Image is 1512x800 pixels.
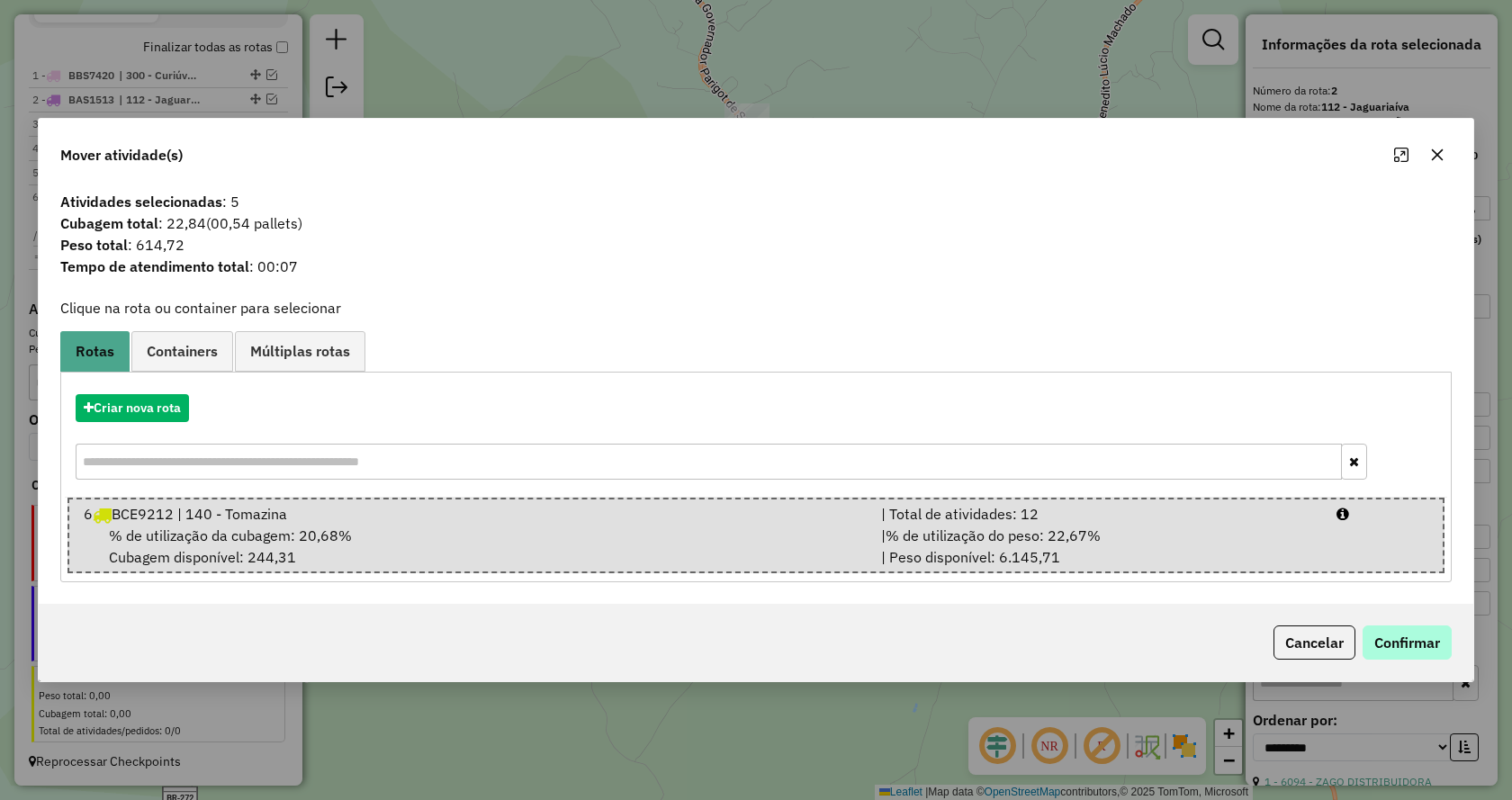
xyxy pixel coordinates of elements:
[49,234,1462,256] span: : 614,72
[73,503,870,525] div: 6 BCE9212 | 140 - Tomazina
[1363,625,1452,660] button: Confirmar
[60,297,341,319] label: Clique na rota ou container para selecionar
[870,525,1326,568] div: | | Peso disponível: 6.145,71
[76,344,114,358] span: Rotas
[49,191,1462,212] span: : 5
[870,503,1326,525] div: | Total de atividades: 12
[147,344,218,358] span: Containers
[109,526,352,544] span: % de utilização da cubagem: 20,68%
[1273,625,1355,660] button: Cancelar
[1336,507,1349,521] i: Porcentagens após mover as atividades: Cubagem: 28,09% Peso: 30,40%
[73,525,870,568] div: Cubagem disponível: 244,31
[60,193,222,211] strong: Atividades selecionadas
[60,144,183,166] span: Mover atividade(s)
[250,344,350,358] span: Múltiplas rotas
[60,257,249,275] strong: Tempo de atendimento total
[49,256,1462,277] span: : 00:07
[60,236,128,254] strong: Peso total
[886,526,1101,544] span: % de utilização do peso: 22,67%
[206,214,302,232] span: (00,54 pallets)
[1387,140,1416,169] button: Maximize
[76,394,189,422] button: Criar nova rota
[60,214,158,232] strong: Cubagem total
[49,212,1462,234] span: : 22,84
